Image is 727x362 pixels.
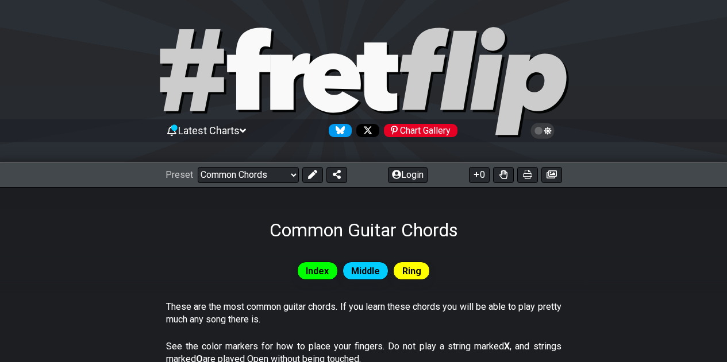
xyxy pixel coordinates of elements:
[402,263,421,279] span: Ring
[469,167,490,183] button: 0
[306,263,329,279] span: Index
[379,124,457,137] a: #fretflip at Pinterest
[302,167,323,183] button: Edit Preset
[198,167,299,183] select: Preset
[504,341,510,352] strong: X
[270,219,458,241] h1: Common Guitar Chords
[324,124,352,137] a: Follow #fretflip at Bluesky
[384,124,457,137] div: Chart Gallery
[178,124,240,137] span: Latest Charts
[166,169,193,180] span: Preset
[517,167,538,183] button: Print
[536,126,549,136] span: Toggle light / dark theme
[493,167,514,183] button: Toggle Dexterity for all fretkits
[326,167,347,183] button: Share Preset
[351,263,380,279] span: Middle
[352,124,379,137] a: Follow #fretflip at X
[541,167,562,183] button: Create image
[166,301,561,326] p: These are the most common guitar chords. If you learn these chords you will be able to play prett...
[388,167,428,183] button: Login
